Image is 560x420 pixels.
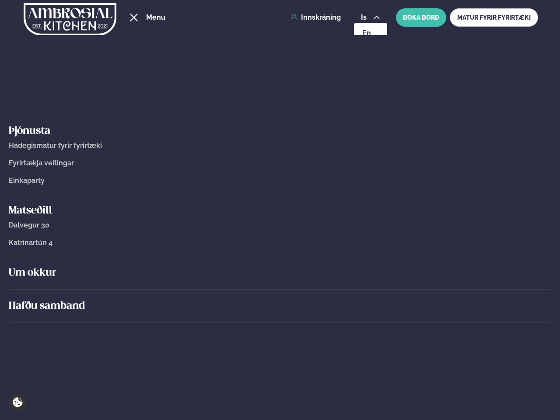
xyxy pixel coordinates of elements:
img: logo [24,1,116,37]
button: hamburger [129,12,139,23]
a: Um okkur [9,266,551,280]
a: en [355,24,388,42]
span: Einkapartý [9,176,45,185]
span: Katrínartún 4 [9,238,52,247]
span: Dalvegur 30 [9,221,49,229]
button: is [354,14,387,21]
a: Þjónusta [9,124,551,138]
a: Matseðill [9,204,551,218]
span: Fyrirtækja veitingar [9,159,74,167]
a: MATUR FYRIR FYRIRTÆKI [450,8,538,27]
a: Katrínartún 4 [9,239,551,247]
span: Hádegismatur fyrir fyrirtæki [9,141,102,150]
a: Cookie settings [9,393,27,411]
span: is [361,14,369,21]
a: Hádegismatur fyrir fyrirtæki [9,142,551,150]
a: Innskráning [290,14,341,21]
a: Hafðu samband [9,299,551,313]
a: Dalvegur 30 [9,221,551,229]
a: Fyrirtækja veitingar [9,159,551,167]
button: BÓKA BORÐ [396,8,446,27]
a: Einkapartý [9,177,551,185]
